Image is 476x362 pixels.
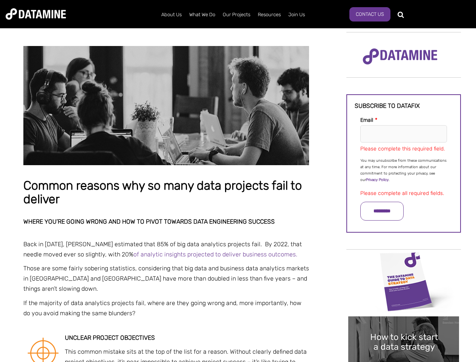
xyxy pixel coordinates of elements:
[23,218,309,225] h2: Where you’re going wrong and how to pivot towards data engineering success
[285,5,309,25] a: Join Us
[349,7,390,21] a: Contact Us
[23,239,309,259] p: Back in [DATE], [PERSON_NAME] estimated that 85% of big data analytics projects fail. By 2022, th...
[360,158,447,183] p: You may unsubscribe from these communications at any time. For more information about our commitm...
[23,46,309,165] img: Common reasons why so many data projects fail to deliver
[366,178,389,182] a: Privacy Policy
[185,5,219,25] a: What We Do
[65,334,155,341] strong: Unclear project objectives
[360,190,444,196] label: Please complete all required fields.
[23,298,309,318] p: If the majority of data analytics projects fail, where are they going wrong and, more importantly...
[360,146,445,152] label: Please complete this required field.
[358,43,442,70] img: Datamine Logo No Strapline - Purple
[23,263,309,294] p: Those are some fairly sobering statistics, considering that big data and business data analytics ...
[6,8,66,20] img: Datamine
[219,5,254,25] a: Our Projects
[355,103,453,109] h3: Subscribe to datafix
[348,250,459,313] img: Data Strategy Cover thumbnail
[133,251,297,258] a: of analytic insights projected to deliver business outcomes.
[254,5,285,25] a: Resources
[360,117,373,123] span: Email
[158,5,185,25] a: About Us
[23,179,309,206] h1: Common reasons why so many data projects fail to deliver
